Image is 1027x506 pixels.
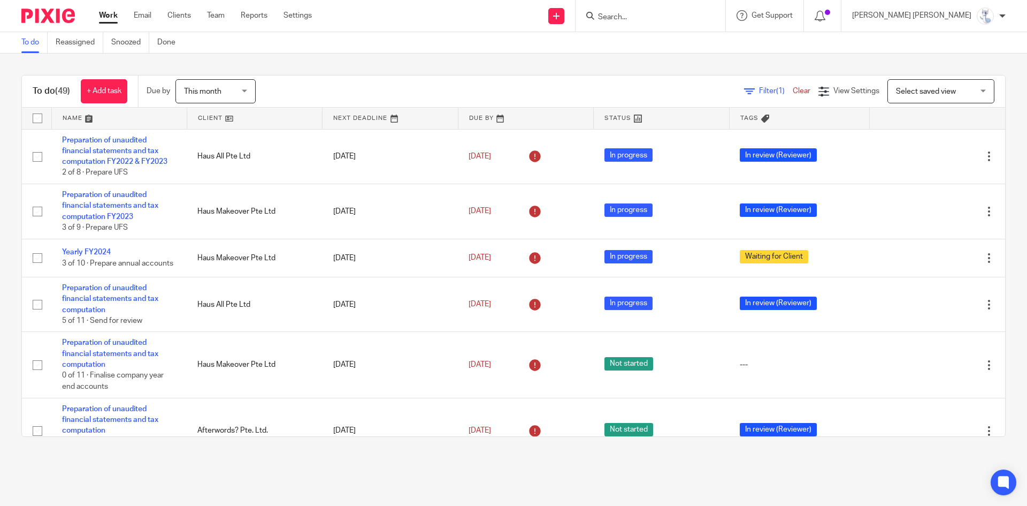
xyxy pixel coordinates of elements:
[740,250,808,263] span: Waiting for Client
[62,317,142,324] span: 5 of 11 · Send for review
[187,129,322,184] td: Haus All Pte Ltd
[62,339,158,368] a: Preparation of unaudited financial statements and tax computation
[740,203,817,217] span: In review (Reviewer)
[187,332,322,398] td: Haus Makeover Pte Ltd
[597,13,693,22] input: Search
[752,12,793,19] span: Get Support
[62,191,158,221] a: Preparation of unaudited financial statements and tax computation FY2023
[759,87,793,95] span: Filter
[852,10,971,21] p: [PERSON_NAME] [PERSON_NAME]
[776,87,785,95] span: (1)
[740,359,859,370] div: ---
[21,32,48,53] a: To do
[157,32,183,53] a: Done
[62,169,128,177] span: 2 of 8 · Prepare UFS
[62,137,167,166] a: Preparation of unaudited financial statements and tax computation FY2022 & FY2023
[323,129,458,184] td: [DATE]
[604,423,653,436] span: Not started
[62,284,158,314] a: Preparation of unaudited financial statements and tax computation
[167,10,191,21] a: Clients
[469,361,491,368] span: [DATE]
[469,153,491,160] span: [DATE]
[740,297,817,310] span: In review (Reviewer)
[323,277,458,332] td: [DATE]
[740,148,817,162] span: In review (Reviewer)
[134,10,151,21] a: Email
[469,254,491,262] span: [DATE]
[283,10,312,21] a: Settings
[99,10,118,21] a: Work
[977,7,994,25] img: images.jfif
[62,224,128,231] span: 3 of 9 · Prepare UFS
[604,203,653,217] span: In progress
[793,87,810,95] a: Clear
[207,10,225,21] a: Team
[187,239,322,277] td: Haus Makeover Pte Ltd
[62,260,173,267] span: 3 of 10 · Prepare annual accounts
[56,32,103,53] a: Reassigned
[323,332,458,398] td: [DATE]
[469,301,491,308] span: [DATE]
[241,10,267,21] a: Reports
[184,88,221,95] span: This month
[55,87,70,95] span: (49)
[147,86,170,96] p: Due by
[896,88,956,95] span: Select saved view
[604,250,653,263] span: In progress
[187,398,322,464] td: Afterwords? Pte. Ltd.
[469,208,491,215] span: [DATE]
[604,357,653,371] span: Not started
[740,423,817,436] span: In review (Reviewer)
[469,427,491,434] span: [DATE]
[323,239,458,277] td: [DATE]
[187,277,322,332] td: Haus All Pte Ltd
[740,115,758,121] span: Tags
[604,148,653,162] span: In progress
[62,248,111,256] a: Yearly FY2024
[33,86,70,97] h1: To do
[81,79,127,103] a: + Add task
[323,184,458,239] td: [DATE]
[62,405,158,435] a: Preparation of unaudited financial statements and tax computation
[604,297,653,310] span: In progress
[21,9,75,23] img: Pixie
[323,398,458,464] td: [DATE]
[833,87,879,95] span: View Settings
[187,184,322,239] td: Haus Makeover Pte Ltd
[111,32,149,53] a: Snoozed
[62,372,164,391] span: 0 of 11 · Finalise company year end accounts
